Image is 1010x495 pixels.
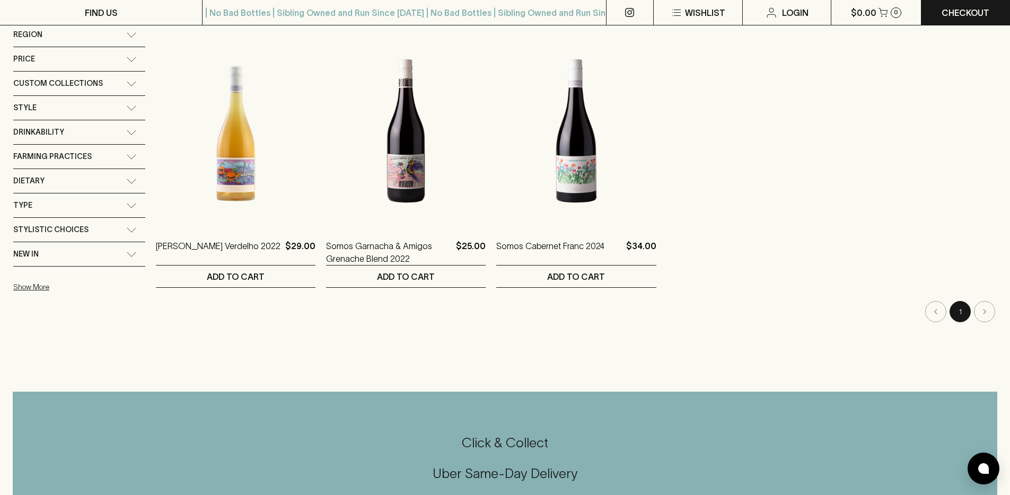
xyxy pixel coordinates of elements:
span: Stylistic Choices [13,223,89,236]
div: New In [13,242,145,266]
span: New In [13,247,39,261]
span: Region [13,28,42,41]
button: page 1 [950,301,971,322]
a: Somos Garnacha & Amigos Grenache Blend 2022 [326,240,452,265]
p: $34.00 [626,240,656,265]
span: Style [13,101,37,114]
button: ADD TO CART [156,266,315,287]
div: Price [13,47,145,71]
span: Price [13,52,35,66]
h5: Click & Collect [13,434,997,452]
p: Checkout [942,6,989,19]
div: Farming Practices [13,145,145,169]
div: Dietary [13,169,145,193]
div: Type [13,193,145,217]
img: bubble-icon [978,463,989,474]
nav: pagination navigation [156,301,997,322]
p: Wishlist [685,6,725,19]
p: ADD TO CART [547,270,605,283]
p: ADD TO CART [377,270,435,283]
button: Show More [13,276,152,298]
p: FIND US [85,6,118,19]
div: Style [13,96,145,120]
p: $25.00 [456,240,486,265]
span: Type [13,199,32,212]
p: Login [782,6,809,19]
div: Drinkability [13,120,145,144]
div: Stylistic Choices [13,218,145,242]
a: [PERSON_NAME] Verdelho 2022 [156,240,280,265]
img: Somos Naranjito Verdelho 2022 [156,38,315,224]
span: Farming Practices [13,150,92,163]
button: ADD TO CART [496,266,656,287]
span: Dietary [13,174,45,188]
div: Custom Collections [13,72,145,95]
div: Region [13,23,145,47]
a: Somos Cabernet Franc 2024 [496,240,604,265]
button: ADD TO CART [326,266,486,287]
p: 0 [894,10,898,15]
img: Somos Garnacha & Amigos Grenache Blend 2022 [326,38,486,224]
p: ADD TO CART [207,270,265,283]
p: $29.00 [285,240,315,265]
p: $0.00 [851,6,876,19]
span: Drinkability [13,126,64,139]
span: Custom Collections [13,77,103,90]
h5: Uber Same-Day Delivery [13,465,997,482]
img: Somos Cabernet Franc 2024 [496,38,656,224]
